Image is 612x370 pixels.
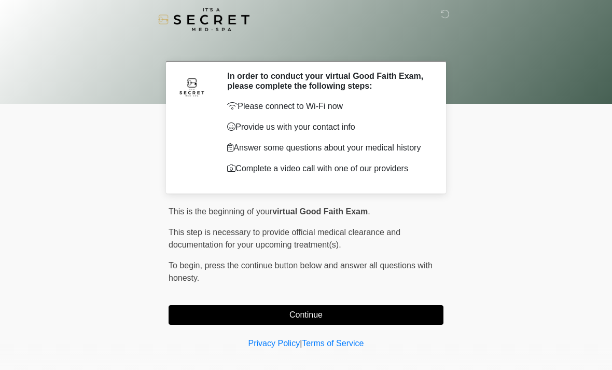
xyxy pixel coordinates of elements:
img: Agent Avatar [176,71,207,102]
p: Answer some questions about your medical history [227,142,428,154]
img: It's A Secret Med Spa Logo [158,8,249,31]
p: Please connect to Wi-Fi now [227,100,428,113]
a: | [300,339,302,348]
a: Terms of Service [302,339,364,348]
a: Privacy Policy [248,339,300,348]
strong: virtual Good Faith Exam [272,207,368,216]
h2: In order to conduct your virtual Good Faith Exam, please complete the following steps: [227,71,428,91]
span: . [368,207,370,216]
h1: ‎ ‎ [161,37,451,57]
span: This step is necessary to provide official medical clearance and documentation for your upcoming ... [169,228,400,249]
span: press the continue button below and answer all questions with honesty. [169,261,433,282]
p: Provide us with your contact info [227,121,428,133]
span: This is the beginning of your [169,207,272,216]
p: Complete a video call with one of our providers [227,162,428,175]
button: Continue [169,305,443,325]
span: To begin, [169,261,204,270]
